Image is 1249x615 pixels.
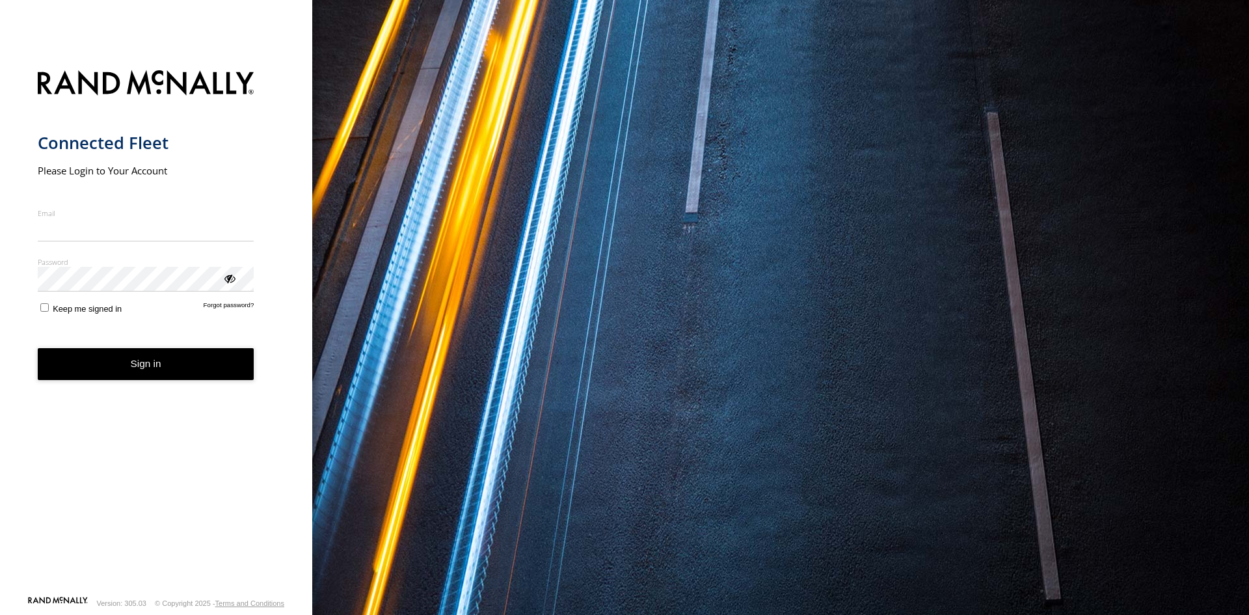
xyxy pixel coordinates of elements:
form: main [38,62,275,595]
div: © Copyright 2025 - [155,599,284,607]
div: Version: 305.03 [97,599,146,607]
a: Terms and Conditions [215,599,284,607]
h2: Please Login to Your Account [38,164,254,177]
span: Keep me signed in [53,304,122,314]
div: ViewPassword [222,271,235,284]
input: Keep me signed in [40,303,49,312]
label: Password [38,257,254,267]
h1: Connected Fleet [38,132,254,154]
a: Forgot password? [204,301,254,314]
a: Visit our Website [28,597,88,610]
button: Sign in [38,348,254,380]
label: Email [38,208,254,218]
img: Rand McNally [38,68,254,101]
